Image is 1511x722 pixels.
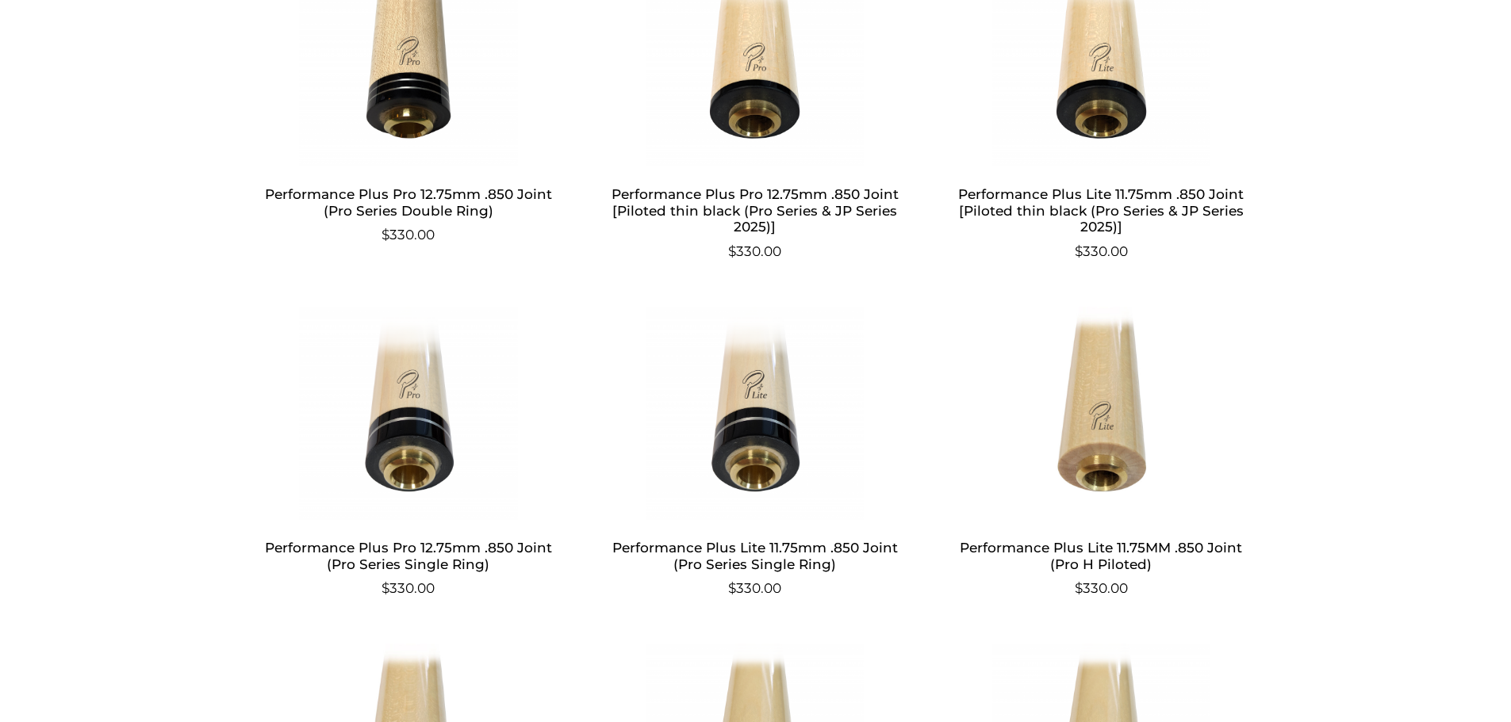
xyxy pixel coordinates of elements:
span: $ [382,580,389,596]
h2: Performance Plus Pro 12.75mm .850 Joint [Piloted thin black (Pro Series & JP Series 2025)] [600,180,909,242]
img: Performance Plus Lite 11.75MM .850 Joint (Pro H Piloted) [947,307,1256,521]
img: Performance Plus Pro 12.75mm .850 Joint (Pro Series Single Ring) [255,307,563,521]
bdi: 330.00 [1075,580,1128,596]
bdi: 330.00 [728,243,781,259]
bdi: 330.00 [382,580,435,596]
a: Performance Plus Lite 11.75mm .850 Joint (Pro Series Single Ring) $330.00 [600,307,909,599]
bdi: 330.00 [382,227,435,243]
span: $ [1075,243,1083,259]
span: $ [1075,580,1083,596]
h2: Performance Plus Lite 11.75mm .850 Joint (Pro Series Single Ring) [600,533,909,579]
h2: Performance Plus Lite 11.75MM .850 Joint (Pro H Piloted) [947,533,1256,579]
img: Performance Plus Lite 11.75mm .850 Joint (Pro Series Single Ring) [600,307,909,521]
h2: Performance Plus Pro 12.75mm .850 Joint (Pro Series Single Ring) [255,533,563,579]
a: Performance Plus Lite 11.75MM .850 Joint (Pro H Piloted) $330.00 [947,307,1256,599]
h2: Performance Plus Lite 11.75mm .850 Joint [Piloted thin black (Pro Series & JP Series 2025)] [947,180,1256,242]
span: $ [728,580,736,596]
span: $ [728,243,736,259]
a: Performance Plus Pro 12.75mm .850 Joint (Pro Series Single Ring) $330.00 [255,307,563,599]
bdi: 330.00 [728,580,781,596]
h2: Performance Plus Pro 12.75mm .850 Joint (Pro Series Double Ring) [255,180,563,226]
bdi: 330.00 [1075,243,1128,259]
span: $ [382,227,389,243]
